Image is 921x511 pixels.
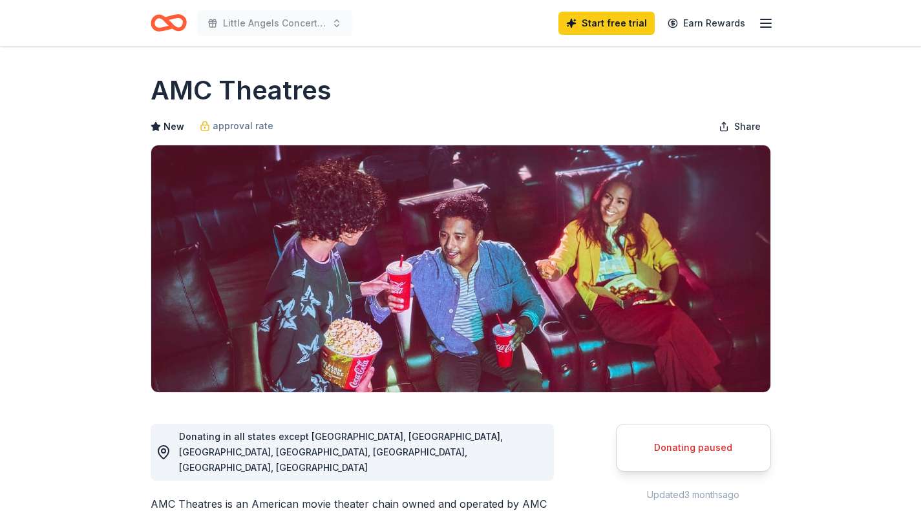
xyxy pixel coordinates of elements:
[200,118,273,134] a: approval rate
[151,8,187,38] a: Home
[734,119,761,134] span: Share
[660,12,753,35] a: Earn Rewards
[213,118,273,134] span: approval rate
[708,114,771,140] button: Share
[164,119,184,134] span: New
[558,12,655,35] a: Start free trial
[197,10,352,36] button: Little Angels Concert Fundraiser at [GEOGRAPHIC_DATA]
[223,16,326,31] span: Little Angels Concert Fundraiser at [GEOGRAPHIC_DATA]
[151,72,332,109] h1: AMC Theatres
[151,145,770,392] img: Image for AMC Theatres
[616,487,771,503] div: Updated 3 months ago
[179,431,503,473] span: Donating in all states except [GEOGRAPHIC_DATA], [GEOGRAPHIC_DATA], [GEOGRAPHIC_DATA], [GEOGRAPHI...
[632,440,755,455] div: Donating paused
